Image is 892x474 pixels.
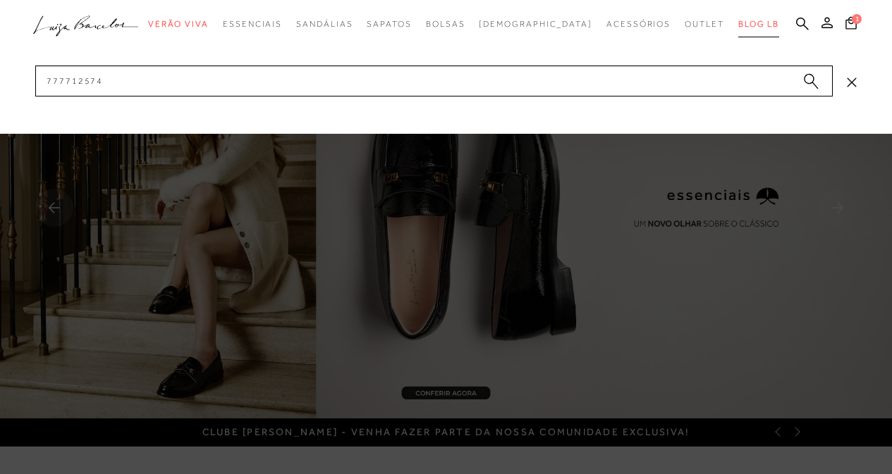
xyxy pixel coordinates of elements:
a: categoryNavScreenReaderText [367,11,411,37]
a: categoryNavScreenReaderText [685,11,724,37]
span: Sapatos [367,19,411,29]
a: noSubCategoriesText [479,11,592,37]
a: categoryNavScreenReaderText [148,11,209,37]
a: categoryNavScreenReaderText [426,11,465,37]
span: [DEMOGRAPHIC_DATA] [479,19,592,29]
button: 1 [841,15,861,35]
span: Acessórios [606,19,671,29]
span: Verão Viva [148,19,209,29]
span: 1 [852,14,862,24]
span: Essenciais [223,19,282,29]
input: Buscar. [35,66,833,96]
span: Sandálias [296,19,353,29]
span: Outlet [685,19,724,29]
span: Bolsas [426,19,465,29]
a: BLOG LB [738,11,779,37]
a: categoryNavScreenReaderText [223,11,282,37]
a: categoryNavScreenReaderText [296,11,353,37]
span: BLOG LB [738,19,779,29]
a: categoryNavScreenReaderText [606,11,671,37]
